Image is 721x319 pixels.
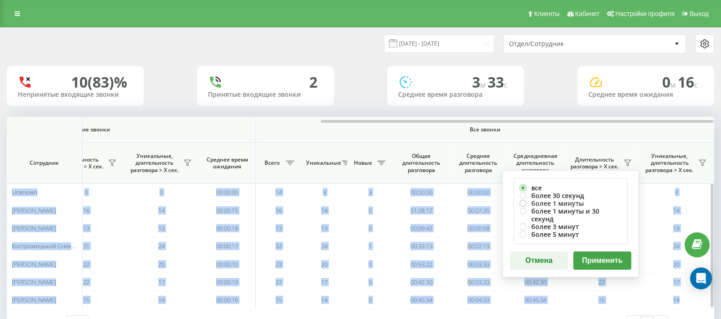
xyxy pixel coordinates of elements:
[84,188,88,196] span: 0
[309,73,317,91] div: 2
[83,260,89,268] span: 22
[158,242,165,250] span: 24
[12,278,56,286] span: [PERSON_NAME]
[673,206,680,214] span: 14
[673,242,680,250] span: 24
[670,80,678,90] span: м
[208,91,323,99] div: Принятые входящие звонки
[158,206,165,214] span: 14
[393,201,450,219] td: 01:08:12
[643,152,695,174] span: Уникальные, длительность разговора > Х сек.
[275,224,282,232] span: 13
[260,159,283,167] span: Всего
[456,152,500,174] span: Средняя длительность разговора
[673,296,680,304] span: 14
[488,72,508,92] span: 33
[199,255,256,273] td: 00:00:10
[507,291,564,309] td: 00:45:34
[12,224,56,232] span: [PERSON_NAME]
[393,220,450,237] td: 00:09:42
[18,91,133,99] div: Непринятые входящие звонки
[534,10,560,17] span: Клиенты
[199,220,256,237] td: 00:00:18
[519,199,622,207] label: более 1 минуты
[568,156,621,170] span: Длительность разговора > Х сек.
[510,251,568,270] button: Отмена
[588,91,703,99] div: Среднее время ожидания
[393,237,450,255] td: 00:33:13
[160,188,163,196] span: 0
[199,237,256,255] td: 00:00:17
[321,296,327,304] span: 14
[450,273,507,291] td: 00:03:33
[199,273,256,291] td: 00:00:19
[368,242,372,250] span: 1
[12,206,56,214] span: [PERSON_NAME]
[393,183,450,201] td: 00:00:00
[673,224,680,232] span: 13
[504,80,508,90] span: c
[275,278,282,286] span: 22
[158,224,165,232] span: 13
[323,188,326,196] span: 9
[352,159,374,167] span: Новые
[450,237,507,255] td: 00:02:13
[275,188,282,196] span: 14
[199,201,256,219] td: 00:00:15
[519,184,622,192] label: все
[480,80,488,90] span: м
[275,242,282,250] span: 32
[321,242,327,250] span: 24
[83,242,89,250] span: 31
[519,230,622,238] label: более 5 минут
[675,188,678,196] span: 9
[450,255,507,273] td: 00:03:33
[199,291,256,309] td: 00:00:16
[158,296,165,304] span: 14
[368,224,372,232] span: 0
[283,126,687,133] span: Все звонки
[368,260,372,268] span: 0
[450,201,507,219] td: 00:07:35
[690,267,712,289] div: Open Intercom Messenger
[399,152,443,174] span: Общая длительность разговора
[662,72,678,92] span: 0
[450,183,507,201] td: 00:00:00
[83,206,89,214] span: 16
[71,73,127,91] div: 10 (83)%
[275,260,282,268] span: 23
[368,206,372,214] span: 0
[450,220,507,237] td: 00:00:58
[573,251,631,270] button: Применить
[275,296,282,304] span: 15
[694,80,698,90] span: c
[575,10,599,17] span: Кабинет
[598,278,605,286] span: 22
[450,291,507,309] td: 00:04:33
[673,260,680,268] span: 20
[12,260,56,268] span: [PERSON_NAME]
[368,296,372,304] span: 0
[12,296,56,304] span: [PERSON_NAME]
[83,278,89,286] span: 22
[306,159,339,167] span: Уникальные
[321,224,327,232] span: 13
[673,278,680,286] span: 17
[206,156,249,170] span: Среднее время ожидания
[393,273,450,291] td: 00:42:30
[321,260,327,268] span: 20
[509,40,618,48] div: Отдел/Сотрудник
[321,278,327,286] span: 17
[472,72,488,92] span: 3
[158,278,165,286] span: 17
[368,188,372,196] span: 3
[158,260,165,268] span: 20
[15,159,74,167] span: Сотрудник
[519,207,622,223] label: более 1 минуты и 30 секунд
[514,152,557,174] span: Среднедневная длительность разговора
[321,206,327,214] span: 14
[615,10,674,17] span: Настройки профиля
[275,206,282,214] span: 16
[199,183,256,201] td: 00:00:00
[690,10,709,17] span: Выход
